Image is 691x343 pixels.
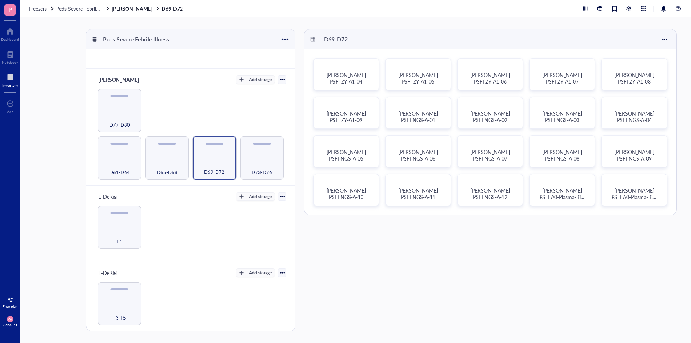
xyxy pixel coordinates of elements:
[326,187,367,200] span: [PERSON_NAME] PSFI NGS-A-10
[8,317,12,321] span: CA
[56,5,113,12] span: Peds Severe Febrile Illness
[117,238,122,245] span: E1
[56,5,110,12] a: Peds Severe Febrile Illness
[113,314,126,322] span: F3-F5
[236,268,275,277] button: Add storage
[7,109,14,114] div: Add
[3,304,18,308] div: Free plan
[614,148,655,162] span: [PERSON_NAME] PSFI NGS-A-09
[157,168,177,176] span: D65-D68
[398,148,439,162] span: [PERSON_NAME] PSFI NGS-A-06
[398,110,439,123] span: [PERSON_NAME] PSFI NGS-A-01
[252,168,272,176] span: D73-D76
[1,26,19,41] a: Dashboard
[398,71,439,85] span: [PERSON_NAME] PSFI ZY-A1-05
[29,5,55,12] a: Freezers
[542,71,583,85] span: [PERSON_NAME] PSFI ZY-A1-07
[29,5,47,12] span: Freezers
[398,187,439,200] span: [PERSON_NAME] PSFI NGS-A-11
[614,71,655,85] span: [PERSON_NAME] PSFI ZY-A1-08
[614,110,655,123] span: [PERSON_NAME] PSFI NGS-A-04
[8,5,12,14] span: P
[249,270,272,276] div: Add storage
[109,168,130,176] span: D61-D64
[542,148,583,162] span: [PERSON_NAME] PSFI NGS-A-08
[2,49,18,64] a: Notebook
[470,148,511,162] span: [PERSON_NAME] PSFI NGS-A-07
[112,5,184,12] a: [PERSON_NAME]D69-D72
[3,322,17,327] div: Account
[1,37,19,41] div: Dashboard
[470,71,511,85] span: [PERSON_NAME] PSFI ZY-A1-06
[321,33,364,45] div: D69-D72
[236,75,275,84] button: Add storage
[204,168,225,176] span: D69-D72
[470,110,511,123] span: [PERSON_NAME] PSFI NGS-A-02
[2,72,18,87] a: Inventory
[249,76,272,83] div: Add storage
[2,83,18,87] div: Inventory
[95,268,138,278] div: F-DeRisi
[236,192,275,201] button: Add storage
[249,193,272,200] div: Add storage
[539,187,585,207] span: [PERSON_NAME] PSFI A0-Plasma-Bio-01
[95,191,138,202] div: E-DeRisi
[95,75,142,85] div: [PERSON_NAME]
[109,121,130,129] span: D77-D80
[2,60,18,64] div: Notebook
[611,187,657,207] span: [PERSON_NAME] PSFI A0-Plasma-Bio-02
[326,148,367,162] span: [PERSON_NAME] PSFI NGS-A-05
[100,33,172,45] div: Peds Severe Febrile Illness
[326,71,367,85] span: [PERSON_NAME] PSFI ZY-A1-04
[542,110,583,123] span: [PERSON_NAME] PSFI NGS-A-03
[326,110,367,123] span: [PERSON_NAME] PSFI ZY-A1-09
[470,187,511,200] span: [PERSON_NAME] PSFI NGS-A-12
